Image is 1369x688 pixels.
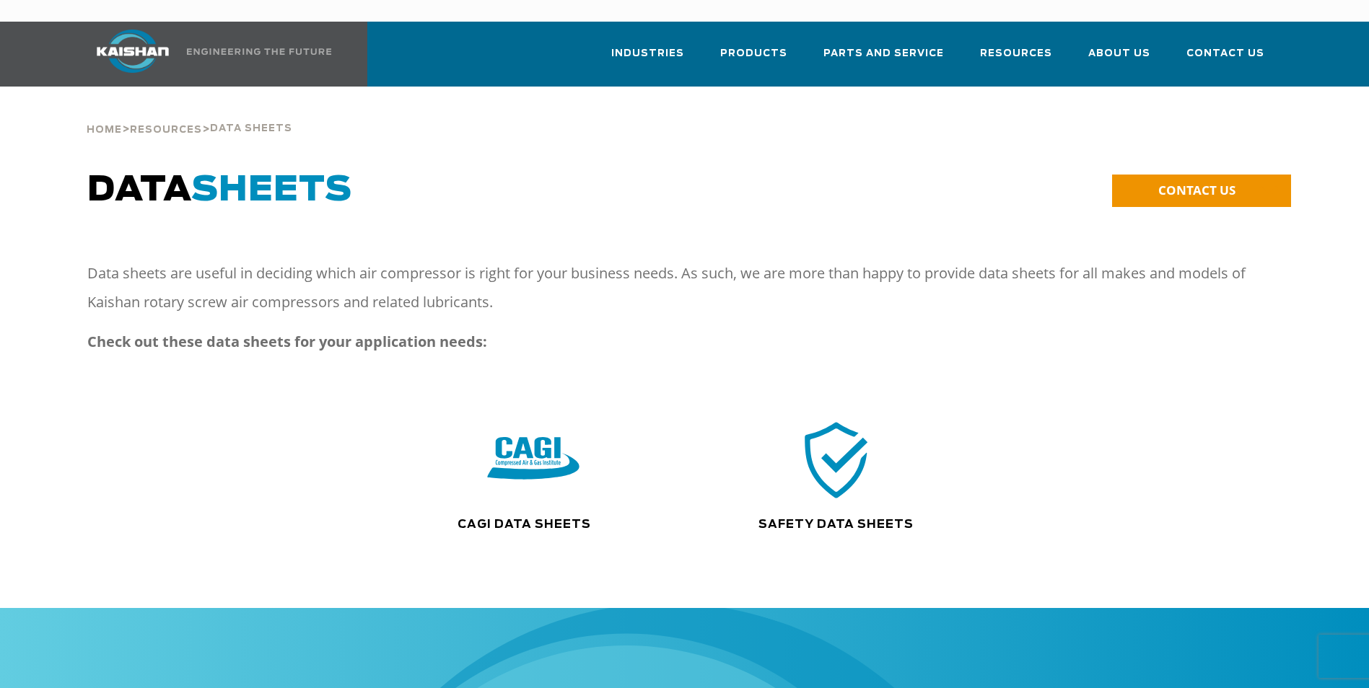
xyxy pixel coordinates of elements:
[87,123,122,136] a: Home
[87,87,292,141] div: > >
[87,125,122,135] span: Home
[1186,35,1264,84] a: Contact Us
[1112,175,1291,207] a: CONTACT US
[980,35,1052,84] a: Resources
[1186,45,1264,62] span: Contact Us
[191,173,352,208] span: SHEETS
[720,35,787,84] a: Products
[823,35,944,84] a: Parts and Service
[187,48,331,55] img: Engineering the future
[79,22,334,87] a: Kaishan USA
[1088,45,1150,62] span: About Us
[980,45,1052,62] span: Resources
[1158,182,1235,198] span: CONTACT US
[720,45,787,62] span: Products
[795,418,878,502] img: safety icon
[758,519,914,530] a: Safety Data Sheets
[696,418,975,502] div: safety icon
[87,173,352,208] span: DATA
[823,45,944,62] span: Parts and Service
[210,124,292,133] span: Data Sheets
[87,332,487,351] strong: Check out these data sheets for your application needs:
[1088,35,1150,84] a: About Us
[130,125,202,135] span: Resources
[487,413,579,506] img: CAGI
[611,35,684,84] a: Industries
[458,519,591,530] a: CAGI Data Sheets
[130,123,202,136] a: Resources
[611,45,684,62] span: Industries
[382,418,685,502] div: CAGI
[79,30,187,73] img: kaishan logo
[87,259,1256,317] p: Data sheets are useful in deciding which air compressor is right for your business needs. As such...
